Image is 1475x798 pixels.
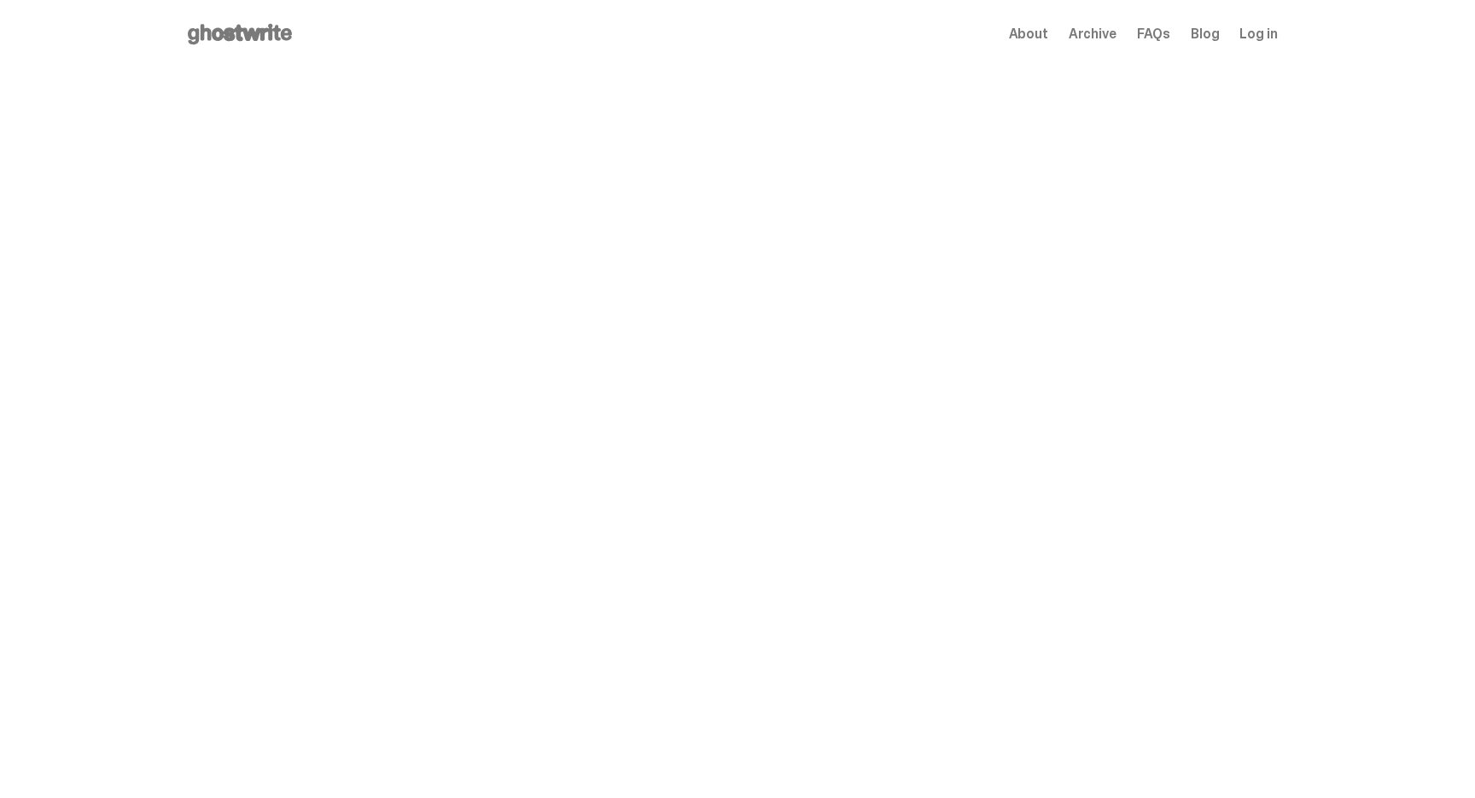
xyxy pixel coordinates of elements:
[1069,27,1116,41] a: Archive
[1137,27,1170,41] a: FAQs
[1239,27,1277,41] a: Log in
[1009,27,1048,41] a: About
[1191,27,1219,41] a: Blog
